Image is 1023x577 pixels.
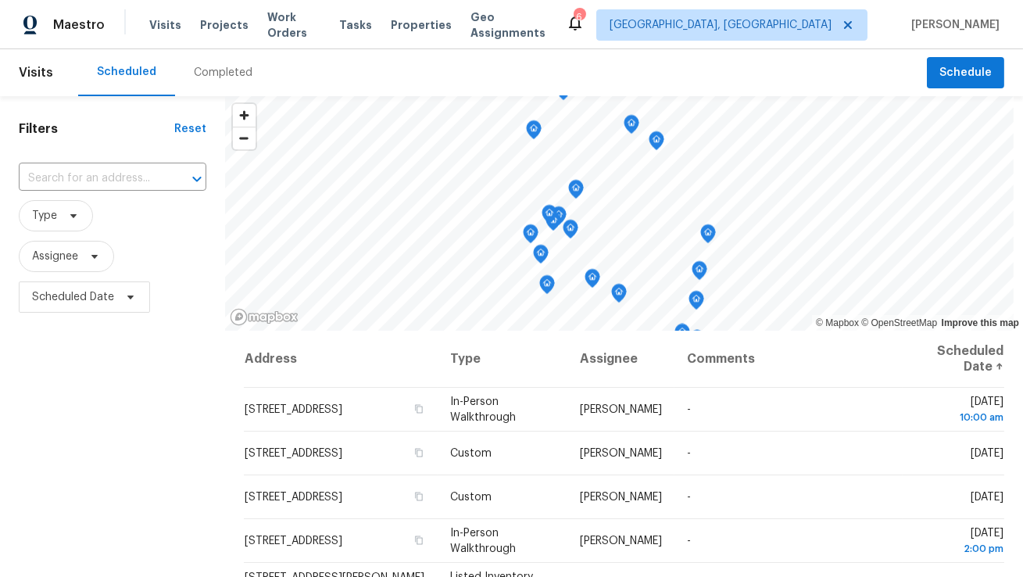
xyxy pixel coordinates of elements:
[903,331,1004,388] th: Scheduled Date ↑
[149,17,181,33] span: Visits
[450,448,492,459] span: Custom
[971,448,1003,459] span: [DATE]
[915,396,1003,425] span: [DATE]
[32,289,114,305] span: Scheduled Date
[411,446,425,460] button: Copy Address
[233,127,256,149] button: Zoom out
[267,9,320,41] span: Work Orders
[927,57,1004,89] button: Schedule
[816,317,859,328] a: Mapbox
[580,404,662,415] span: [PERSON_NAME]
[971,492,1003,503] span: [DATE]
[245,448,342,459] span: [STREET_ADDRESS]
[450,492,492,503] span: Custom
[905,17,1000,33] span: [PERSON_NAME]
[533,245,549,269] div: Map marker
[939,63,992,83] span: Schedule
[523,224,538,249] div: Map marker
[230,308,299,326] a: Mapbox homepage
[411,489,425,504] button: Copy Address
[674,331,903,388] th: Comments
[19,121,174,137] h1: Filters
[915,541,1003,557] div: 2:00 pm
[32,208,57,224] span: Type
[568,180,584,204] div: Map marker
[225,96,1014,331] canvas: Map
[942,317,1019,328] a: Improve this map
[611,284,627,308] div: Map marker
[194,65,252,81] div: Completed
[580,492,662,503] span: [PERSON_NAME]
[174,121,206,137] div: Reset
[438,331,567,388] th: Type
[450,396,516,423] span: In-Person Walkthrough
[542,205,557,229] div: Map marker
[580,448,662,459] span: [PERSON_NAME]
[649,131,664,156] div: Map marker
[580,536,662,547] span: [PERSON_NAME]
[233,104,256,127] button: Zoom in
[551,206,567,231] div: Map marker
[245,492,342,503] span: [STREET_ADDRESS]
[610,17,832,33] span: [GEOGRAPHIC_DATA], [GEOGRAPHIC_DATA]
[915,410,1003,425] div: 10:00 am
[470,9,547,41] span: Geo Assignments
[624,115,639,139] div: Map marker
[245,536,342,547] span: [STREET_ADDRESS]
[687,536,691,547] span: -
[391,17,452,33] span: Properties
[244,331,438,388] th: Address
[200,17,249,33] span: Projects
[689,330,705,354] div: Map marker
[539,275,555,299] div: Map marker
[861,317,937,328] a: OpenStreetMap
[674,324,690,348] div: Map marker
[526,120,542,145] div: Map marker
[411,402,425,416] button: Copy Address
[563,220,578,244] div: Map marker
[19,167,163,191] input: Search for an address...
[97,64,156,80] div: Scheduled
[687,492,691,503] span: -
[545,212,561,236] div: Map marker
[692,261,707,285] div: Map marker
[567,331,674,388] th: Assignee
[700,224,716,249] div: Map marker
[186,168,208,190] button: Open
[574,9,585,25] div: 6
[32,249,78,264] span: Assignee
[687,448,691,459] span: -
[915,528,1003,557] span: [DATE]
[450,528,516,554] span: In-Person Walkthrough
[689,291,704,315] div: Map marker
[687,404,691,415] span: -
[19,56,53,90] span: Visits
[339,20,372,30] span: Tasks
[411,533,425,547] button: Copy Address
[585,269,600,293] div: Map marker
[245,404,342,415] span: [STREET_ADDRESS]
[53,17,105,33] span: Maestro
